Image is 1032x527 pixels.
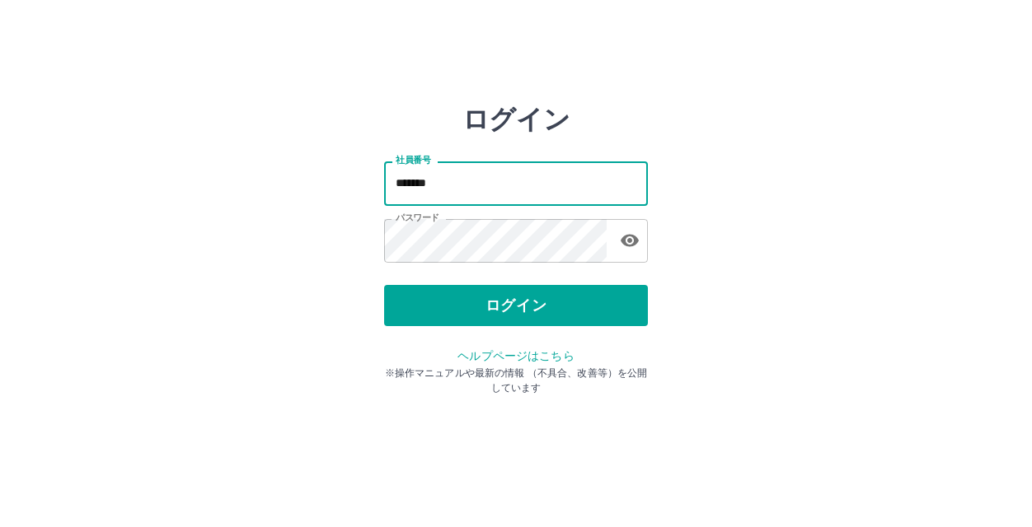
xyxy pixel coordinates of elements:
label: 社員番号 [396,154,430,166]
p: ※操作マニュアルや最新の情報 （不具合、改善等）を公開しています [384,366,648,395]
a: ヘルプページはこちら [457,349,574,362]
h2: ログイン [462,104,570,135]
button: ログイン [384,285,648,326]
label: パスワード [396,212,439,224]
